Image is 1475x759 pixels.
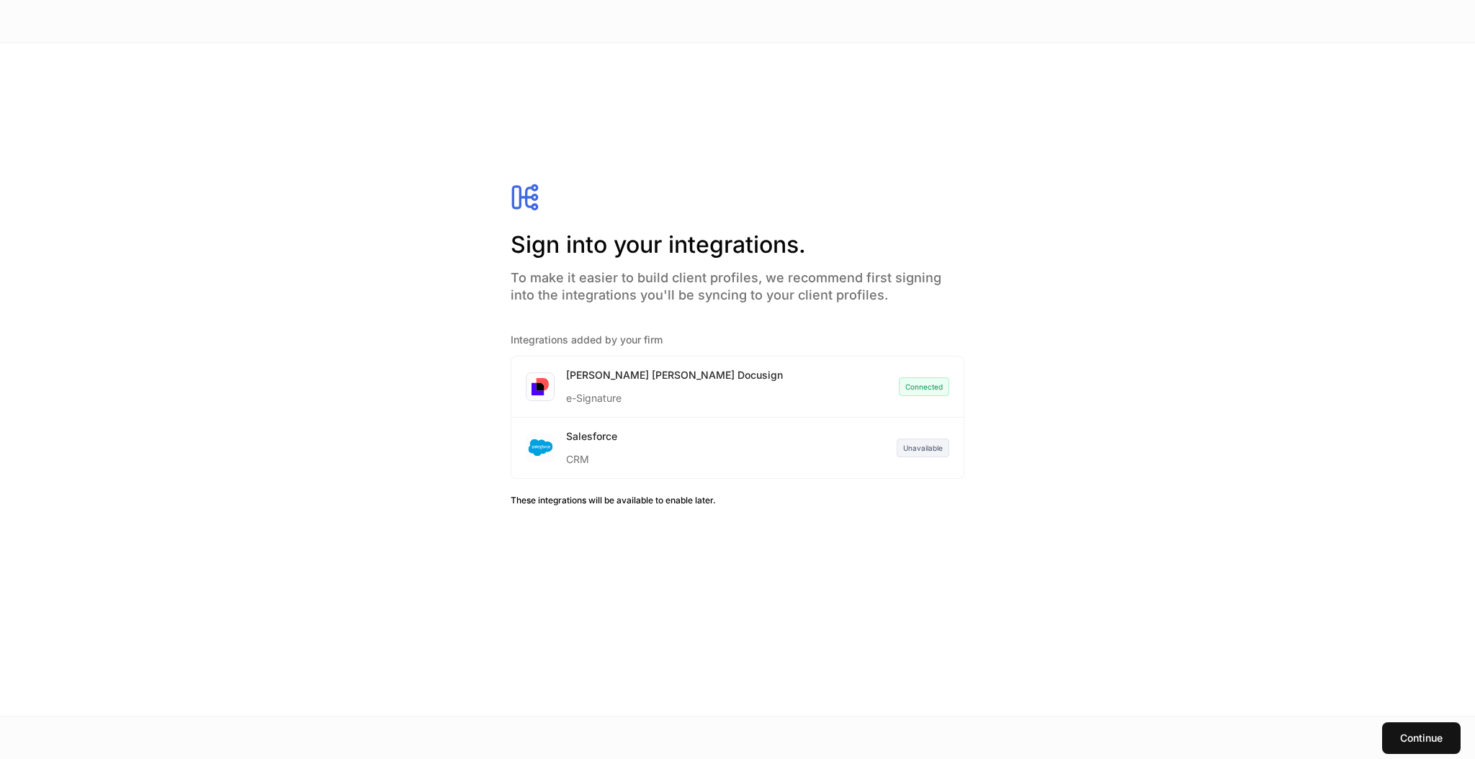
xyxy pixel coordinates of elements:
div: Salesforce [566,429,617,444]
button: Continue [1382,722,1461,754]
div: Unavailable [897,439,949,457]
div: Continue [1400,731,1443,745]
div: e-Signature [566,382,783,405]
h6: These integrations will be available to enable later. [511,493,964,507]
div: CRM [566,444,617,467]
h2: Sign into your integrations. [511,229,964,261]
div: [PERSON_NAME] [PERSON_NAME] Docusign [566,368,783,382]
div: Connected [899,377,949,396]
h5: Integrations added by your firm [511,333,964,347]
h4: To make it easier to build client profiles, we recommend first signing into the integrations you'... [511,261,964,304]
